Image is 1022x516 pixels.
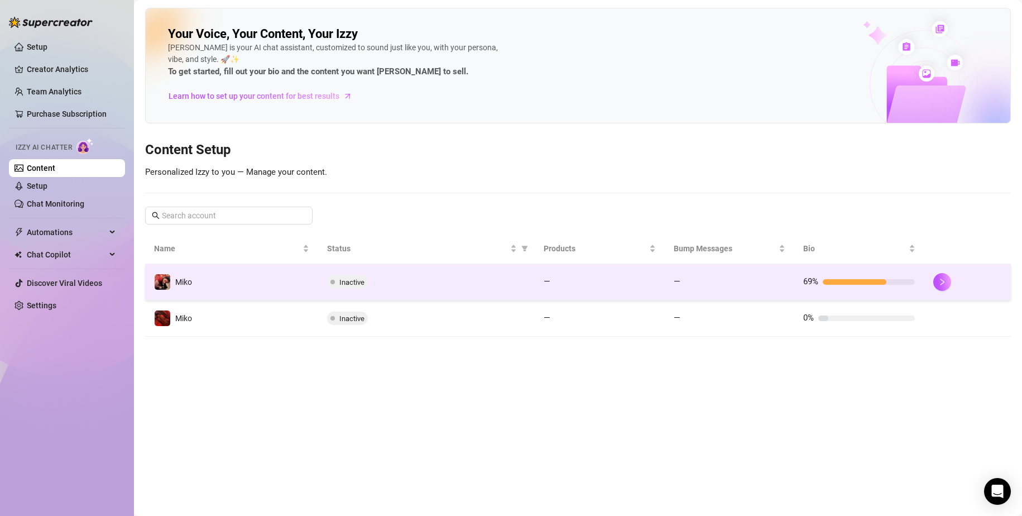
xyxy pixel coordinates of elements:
[152,212,160,219] span: search
[27,246,106,264] span: Chat Copilot
[145,141,1011,159] h3: Content Setup
[175,278,192,286] span: Miko
[521,245,528,252] span: filter
[16,142,72,153] span: Izzy AI Chatter
[984,478,1011,505] div: Open Intercom Messenger
[27,279,102,288] a: Discover Viral Videos
[169,90,339,102] span: Learn how to set up your content for best results
[168,26,358,42] h2: Your Voice, Your Content, Your Izzy
[674,242,777,255] span: Bump Messages
[933,273,951,291] button: right
[27,164,55,173] a: Content
[168,66,468,77] strong: To get started, fill out your bio and the content you want [PERSON_NAME] to sell.
[15,228,23,237] span: thunderbolt
[339,278,364,286] span: Inactive
[27,199,84,208] a: Chat Monitoring
[519,240,530,257] span: filter
[27,87,81,96] a: Team Analytics
[342,90,353,102] span: arrow-right
[168,87,361,105] a: Learn how to set up your content for best results
[145,233,318,264] th: Name
[168,42,503,79] div: [PERSON_NAME] is your AI chat assistant, customized to sound just like you, with your persona, vi...
[665,233,795,264] th: Bump Messages
[318,233,535,264] th: Status
[27,109,107,118] a: Purchase Subscription
[175,314,192,323] span: Miko
[339,314,364,323] span: Inactive
[15,251,22,259] img: Chat Copilot
[803,313,814,323] span: 0%
[155,310,170,326] img: Miko
[327,242,508,255] span: Status
[544,242,647,255] span: Products
[544,313,550,323] span: —
[938,278,946,286] span: right
[145,167,327,177] span: Personalized Izzy to you — Manage your content.
[27,60,116,78] a: Creator Analytics
[162,209,297,222] input: Search account
[27,301,56,310] a: Settings
[803,276,818,286] span: 69%
[803,242,906,255] span: Bio
[837,9,1010,123] img: ai-chatter-content-library-cLFOSyPT.png
[674,313,680,323] span: —
[27,181,47,190] a: Setup
[674,276,680,286] span: —
[27,223,106,241] span: Automations
[794,233,924,264] th: Bio
[27,42,47,51] a: Setup
[155,274,170,290] img: Miko
[9,17,93,28] img: logo-BBDzfeDw.svg
[76,138,94,154] img: AI Chatter
[154,242,300,255] span: Name
[535,233,665,264] th: Products
[544,276,550,286] span: —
